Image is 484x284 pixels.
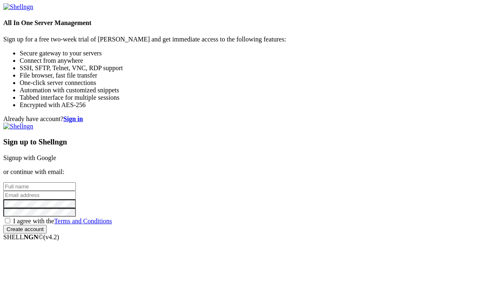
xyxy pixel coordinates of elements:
li: One-click server connections [20,79,481,87]
h4: All In One Server Management [3,19,481,27]
b: NGN [24,234,39,240]
li: Tabbed interface for multiple sessions [20,94,481,101]
input: Create account [3,225,47,234]
span: I agree with the [13,218,112,224]
h3: Sign up to Shellngn [3,137,481,147]
li: Encrypted with AES-256 [20,101,481,109]
li: Connect from anywhere [20,57,481,64]
li: Automation with customized snippets [20,87,481,94]
p: Sign up for a free two-week trial of [PERSON_NAME] and get immediate access to the following feat... [3,36,481,43]
p: or continue with email: [3,168,481,176]
img: Shellngn [3,3,33,11]
input: Email address [3,191,76,199]
span: 4.2.0 [43,234,59,240]
a: Terms and Conditions [54,218,112,224]
li: SSH, SFTP, Telnet, VNC, RDP support [20,64,481,72]
div: Already have account? [3,115,481,123]
li: Secure gateway to your servers [20,50,481,57]
input: Full name [3,182,76,191]
img: Shellngn [3,123,33,130]
span: SHELL © [3,234,59,240]
a: Signup with Google [3,154,56,161]
a: Sign in [64,115,83,122]
input: I agree with theTerms and Conditions [5,218,10,223]
li: File browser, fast file transfer [20,72,481,79]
